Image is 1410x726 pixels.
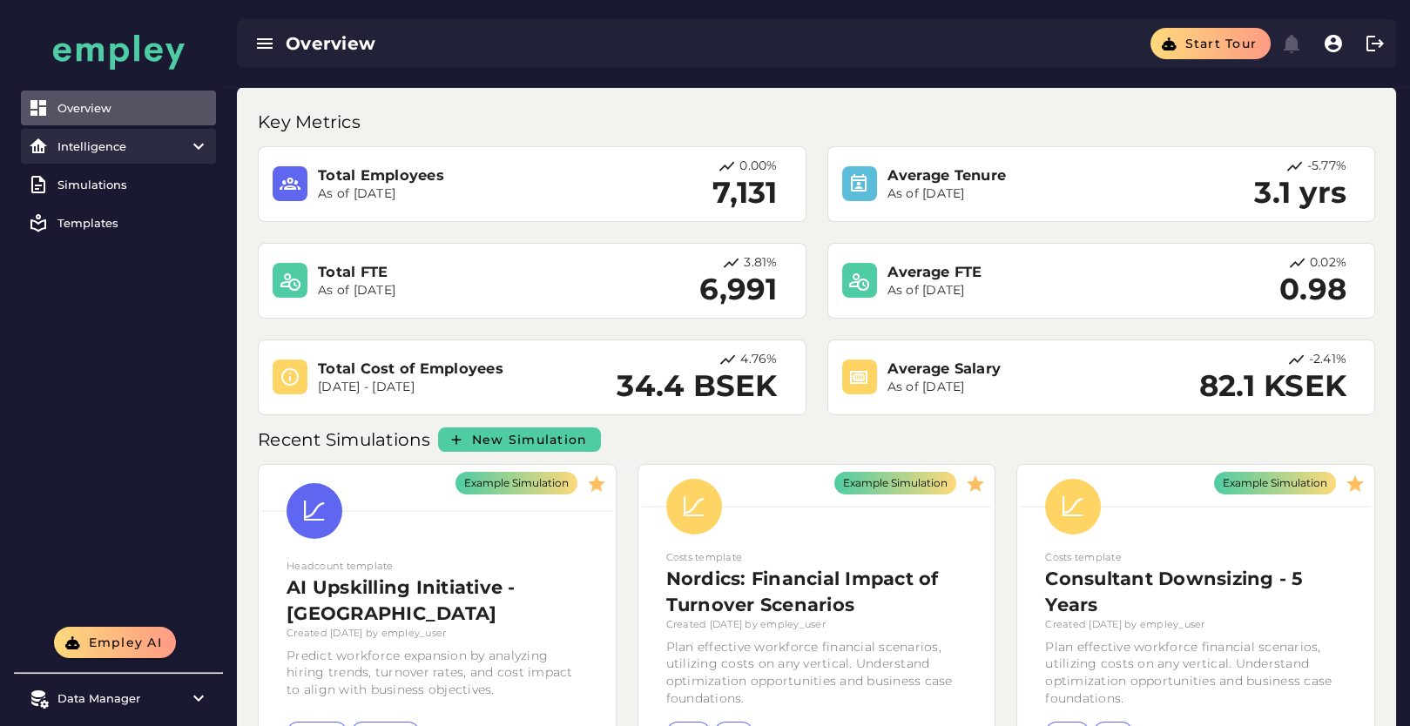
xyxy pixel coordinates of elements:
div: Overview [57,101,209,115]
p: As of [DATE] [887,185,1147,203]
h2: 0.98 [1279,272,1346,307]
p: 0.02% [1310,254,1346,272]
div: Simulations [57,178,209,192]
a: New Simulation [438,427,602,452]
p: As of [DATE] [887,379,1147,396]
h2: 82.1 KSEK [1199,369,1346,404]
div: Templates [57,216,209,230]
div: Data Manager [57,691,179,705]
p: 0.00% [739,158,777,176]
span: Start tour [1184,36,1257,51]
a: Overview [21,91,216,125]
p: 4.76% [740,351,777,369]
a: Templates [21,205,216,240]
h2: 34.4 BSEK [617,369,777,404]
span: Empley AI [87,635,162,650]
h3: Average FTE [887,262,1147,282]
button: Start tour [1150,28,1271,59]
div: Overview [286,31,718,56]
span: New Simulation [471,432,588,447]
p: [DATE] - [DATE] [318,379,577,396]
p: -2.41% [1309,351,1347,369]
p: Recent Simulations [258,426,435,454]
h3: Total Employees [318,165,577,185]
p: As of [DATE] [318,282,577,299]
p: As of [DATE] [318,185,577,203]
h3: Average Salary [887,359,1147,379]
h3: Average Tenure [887,165,1147,185]
button: Empley AI [54,627,176,658]
h2: 7,131 [712,176,777,211]
p: 3.81% [744,254,777,272]
h3: Total FTE [318,262,577,282]
h2: 3.1 yrs [1254,176,1346,211]
a: Simulations [21,167,216,202]
p: Key Metrics [258,108,364,136]
h2: 6,991 [699,272,777,307]
div: Intelligence [57,139,179,153]
p: As of [DATE] [887,282,1147,299]
h3: Total Cost of Employees [318,359,577,379]
p: -5.77% [1307,158,1347,176]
